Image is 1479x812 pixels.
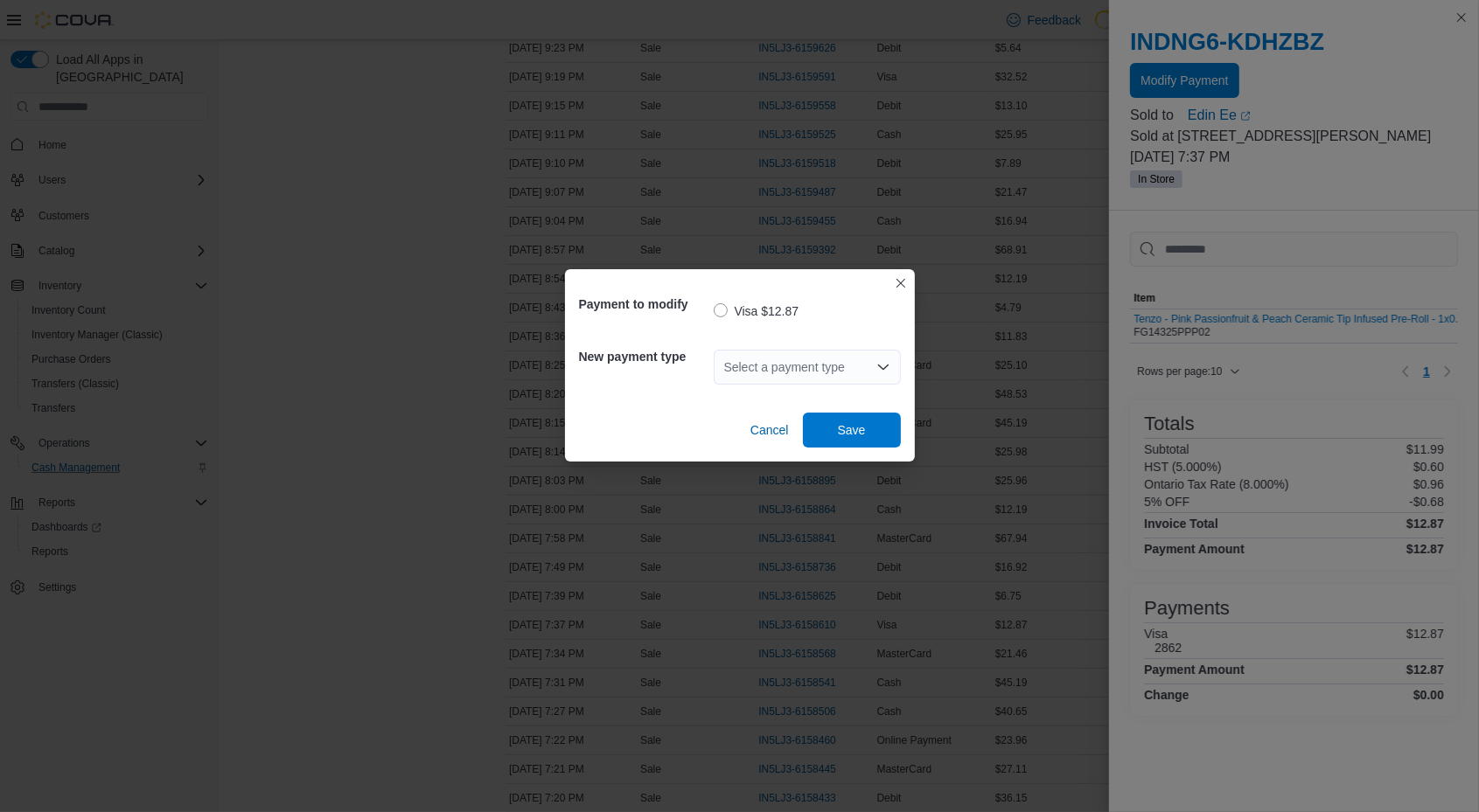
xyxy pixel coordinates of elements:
h5: Payment to modify [579,287,710,322]
h5: New payment type [579,339,710,374]
label: Visa $12.87 [714,301,799,322]
button: Cancel [743,413,796,448]
span: Save [838,421,866,439]
button: Open list of options [876,360,890,374]
button: Save [803,413,901,448]
button: Closes this modal window [890,273,911,294]
span: Cancel [750,421,789,439]
input: Accessible screen reader label [724,357,726,378]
